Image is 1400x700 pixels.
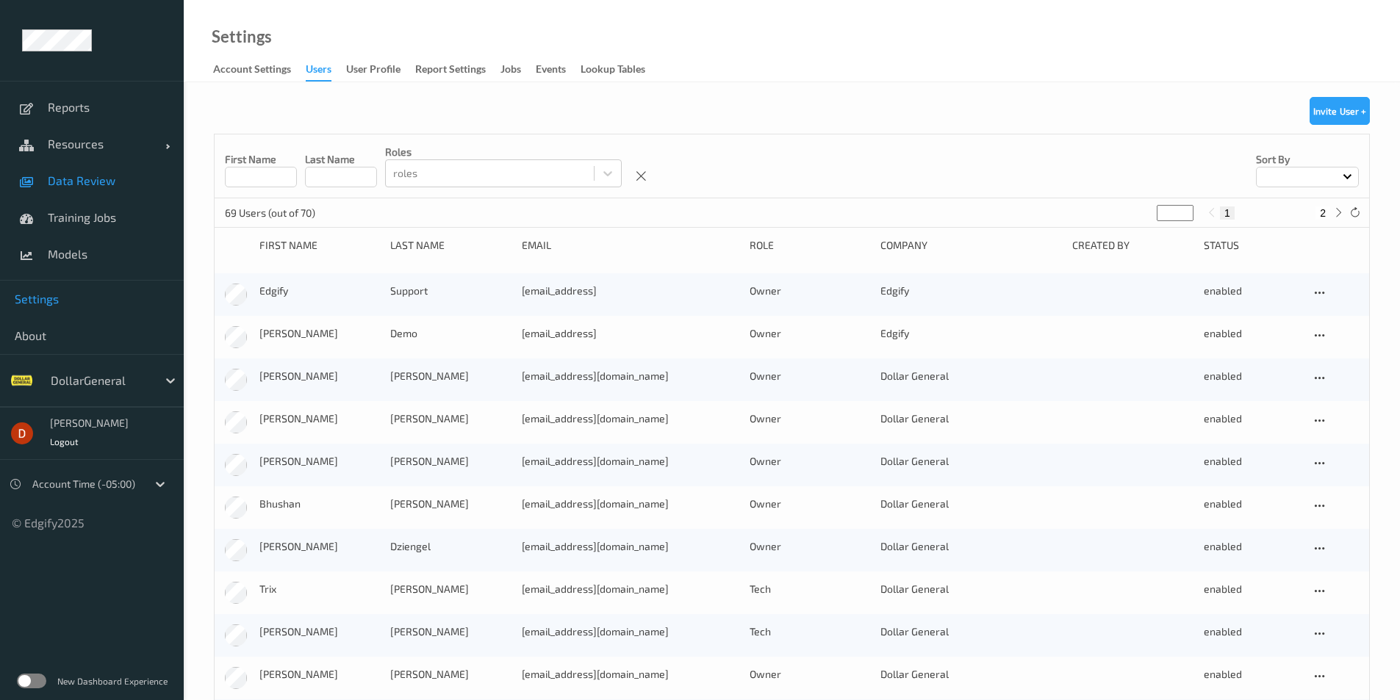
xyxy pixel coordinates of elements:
div: Owner [750,454,870,469]
div: [EMAIL_ADDRESS][DOMAIN_NAME] [522,667,739,682]
div: User Profile [346,62,401,80]
a: Lookup Tables [581,59,660,80]
div: enabled [1204,667,1301,682]
div: Status [1204,238,1301,253]
div: [PERSON_NAME] [390,497,511,511]
div: Dollar General [880,624,1062,639]
a: Report Settings [415,59,500,80]
div: Jobs [500,62,521,80]
div: Support [390,284,511,298]
div: [PERSON_NAME] [259,624,380,639]
div: Demo [390,326,511,341]
button: Invite User + [1310,97,1370,125]
div: Trix [259,582,380,596]
p: First Name [225,152,297,167]
div: Owner [750,284,870,298]
div: Dziengel [390,539,511,554]
div: [PERSON_NAME] [390,667,511,682]
div: Owner [750,667,870,682]
div: enabled [1204,454,1301,469]
button: 2 [1315,206,1330,220]
div: Owner [750,411,870,426]
div: Edgify [259,284,380,298]
div: [PERSON_NAME] [390,624,511,639]
div: [PERSON_NAME] [390,582,511,596]
div: [PERSON_NAME] [259,369,380,383]
div: Lookup Tables [581,62,645,80]
div: Dollar General [880,454,1062,469]
div: Email [522,238,739,253]
div: [EMAIL_ADDRESS][DOMAIN_NAME] [522,582,739,596]
div: Tech [750,624,870,639]
div: [EMAIL_ADDRESS][DOMAIN_NAME] [522,539,739,554]
div: enabled [1204,284,1301,298]
p: 69 Users (out of 70) [225,206,335,220]
div: Owner [750,539,870,554]
a: Jobs [500,59,536,80]
a: Settings [212,29,272,44]
div: Created By [1072,238,1193,253]
div: First Name [259,238,380,253]
div: [PERSON_NAME] [259,454,380,469]
div: Bhushan [259,497,380,511]
div: [PERSON_NAME] [390,454,511,469]
div: Account Settings [213,62,291,80]
div: Dollar General [880,582,1062,596]
div: Owner [750,369,870,383]
div: enabled [1204,582,1301,596]
p: Last Name [305,152,377,167]
div: Owner [750,497,870,511]
div: Edgify [880,284,1062,298]
div: Dollar General [880,539,1062,554]
div: Dollar General [880,369,1062,383]
div: enabled [1204,411,1301,426]
div: [PERSON_NAME] [390,369,511,383]
div: Owner [750,326,870,341]
p: roles [385,145,622,159]
div: [PERSON_NAME] [259,667,380,682]
div: [PERSON_NAME] [390,411,511,426]
div: enabled [1204,326,1301,341]
div: Last Name [390,238,511,253]
div: Dollar General [880,667,1062,682]
div: [EMAIL_ADDRESS][DOMAIN_NAME] [522,369,739,383]
a: User Profile [346,59,415,80]
div: [EMAIL_ADDRESS][DOMAIN_NAME] [522,624,739,639]
div: enabled [1204,539,1301,554]
div: [PERSON_NAME] [259,539,380,554]
div: Dollar General [880,497,1062,511]
div: [EMAIL_ADDRESS] [522,326,739,341]
div: Report Settings [415,62,486,80]
div: [EMAIL_ADDRESS] [522,284,739,298]
div: Tech [750,582,870,596]
p: Sort by [1256,152,1359,167]
div: [PERSON_NAME] [259,326,380,341]
a: events [536,59,581,80]
div: Dollar General [880,411,1062,426]
div: Edgify [880,326,1062,341]
div: users [306,62,331,82]
div: [EMAIL_ADDRESS][DOMAIN_NAME] [522,411,739,426]
div: Company [880,238,1062,253]
a: users [306,59,346,82]
div: [EMAIL_ADDRESS][DOMAIN_NAME] [522,454,739,469]
div: enabled [1204,624,1301,639]
div: [PERSON_NAME] [259,411,380,426]
div: Role [750,238,870,253]
div: events [536,62,566,80]
div: enabled [1204,497,1301,511]
div: enabled [1204,369,1301,383]
button: 1 [1220,206,1235,220]
a: Account Settings [213,59,306,80]
div: [EMAIL_ADDRESS][DOMAIN_NAME] [522,497,739,511]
